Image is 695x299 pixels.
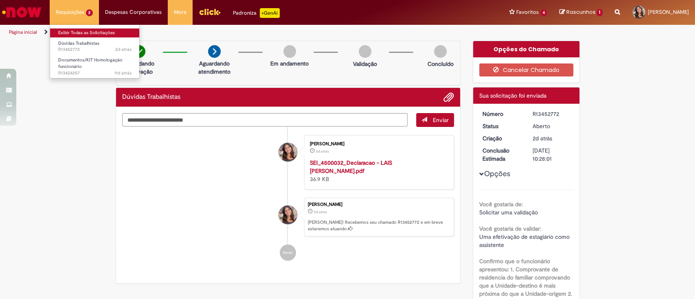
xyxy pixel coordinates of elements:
b: Você gostaria de validar: [479,225,541,232]
span: 2d atrás [314,210,327,214]
p: Aguardando atendimento [195,59,234,76]
img: ServiceNow [1,4,43,20]
span: Enviar [433,116,449,124]
span: Sua solicitação foi enviada [479,92,546,99]
textarea: Digite sua mensagem aqui... [122,113,408,127]
dt: Criação [476,134,526,142]
span: Despesas Corporativas [105,8,162,16]
span: Solicitar uma validação [479,209,538,216]
ul: Trilhas de página [6,25,457,40]
div: [PERSON_NAME] [308,202,449,207]
div: Lorena Alves Da Silva Machado [278,205,297,224]
button: Enviar [416,113,454,127]
dt: Status [476,122,526,130]
dt: Número [476,110,526,118]
span: 2 [86,9,93,16]
span: 2d atrás [316,149,329,154]
time: 27/08/2025 14:27:57 [533,135,552,142]
div: Opções do Chamado [473,41,579,57]
span: Dúvidas Trabalhistas [58,40,99,46]
p: Em andamento [270,59,309,68]
div: 27/08/2025 14:27:57 [533,134,570,142]
span: Favoritos [516,8,539,16]
span: 2d atrás [533,135,552,142]
a: Aberto R13452772 : Dúvidas Trabalhistas [50,39,140,54]
span: 4 [540,9,547,16]
div: R13452772 [533,110,570,118]
span: [PERSON_NAME] [648,9,689,15]
span: Uma efetivação de estagiário como assistente [479,233,571,249]
img: click_logo_yellow_360x200.png [199,6,221,18]
img: img-circle-grey.png [359,45,371,58]
span: 11d atrás [114,70,132,76]
button: Adicionar anexos [443,92,454,103]
dt: Conclusão Estimada [476,146,526,163]
p: Concluído [427,60,453,68]
ul: Requisições [50,24,140,79]
li: Lorena Alves Da Silva Machado [122,198,454,237]
a: Rascunhos [559,9,603,16]
span: R13452772 [58,46,132,53]
span: Rascunhos [566,8,595,16]
div: [DATE] 10:28:01 [533,146,570,163]
span: R13424257 [58,70,132,76]
b: Você gostaria de: [479,201,523,208]
a: Aberto R13424257 : Documentos/KIT Homologação funcionário [50,56,140,73]
time: 27/08/2025 14:27:57 [314,210,327,214]
p: +GenAi [260,8,280,18]
span: Documentos/KIT Homologação funcionário [58,57,123,70]
ul: Histórico de tíquete [122,127,454,269]
h2: Dúvidas Trabalhistas Histórico de tíquete [122,94,180,101]
a: Página inicial [9,29,37,35]
p: [PERSON_NAME]! Recebemos seu chamado R13452772 e em breve estaremos atuando. [308,219,449,232]
img: img-circle-grey.png [283,45,296,58]
div: [PERSON_NAME] [310,142,445,146]
img: arrow-next.png [208,45,221,58]
time: 18/08/2025 11:15:21 [114,70,132,76]
div: 36.9 KB [310,159,445,183]
a: SEI_4500032_Declaracao - LAIS [PERSON_NAME].pdf [310,159,392,175]
div: Padroniza [233,8,280,18]
span: More [174,8,186,16]
button: Cancelar Chamado [479,63,573,76]
a: Exibir Todas as Solicitações [50,28,140,37]
div: Aberto [533,122,570,130]
span: 1 [596,9,603,16]
span: 2d atrás [115,46,132,52]
span: Requisições [56,8,84,16]
p: Validação [353,60,377,68]
div: Lorena Alves Da Silva Machado [278,143,297,162]
img: img-circle-grey.png [434,45,447,58]
time: 27/08/2025 14:23:42 [316,149,329,154]
time: 27/08/2025 14:27:59 [115,46,132,52]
